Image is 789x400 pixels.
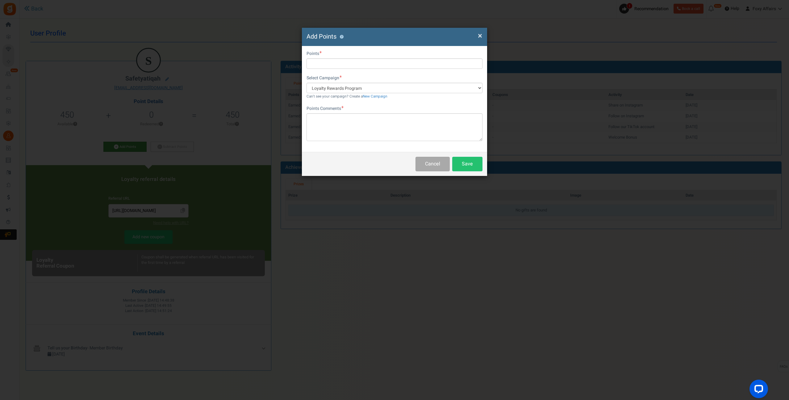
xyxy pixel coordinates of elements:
[307,94,387,99] small: Can't see your campaign? Create a
[478,30,482,42] span: ×
[307,51,322,57] label: Points
[307,106,344,112] label: Points Comments
[415,157,450,171] button: Cancel
[307,32,336,41] span: Add Points
[307,75,342,81] label: Select Campaign
[363,94,387,99] a: New Campaign
[452,157,482,171] button: Save
[340,35,344,39] button: ?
